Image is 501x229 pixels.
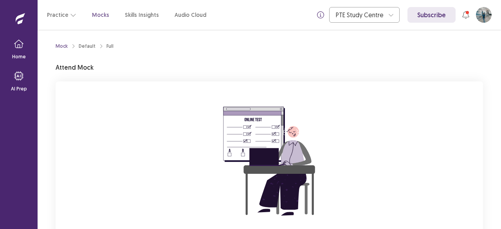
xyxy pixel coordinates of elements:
nav: breadcrumb [56,43,114,50]
div: PTE Study Centre [336,7,384,22]
p: Attend Mock [56,63,94,72]
button: Practice [47,8,76,22]
a: Skills Insights [125,11,159,19]
p: AI Prep [11,85,27,92]
a: Mocks [92,11,109,19]
a: Subscribe [407,7,456,23]
div: Default [79,43,96,50]
p: Home [12,53,26,60]
a: Audio Cloud [175,11,206,19]
a: Mock [56,43,68,50]
button: User Profile Image [476,7,492,23]
div: Full [106,43,114,50]
button: info [314,8,328,22]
